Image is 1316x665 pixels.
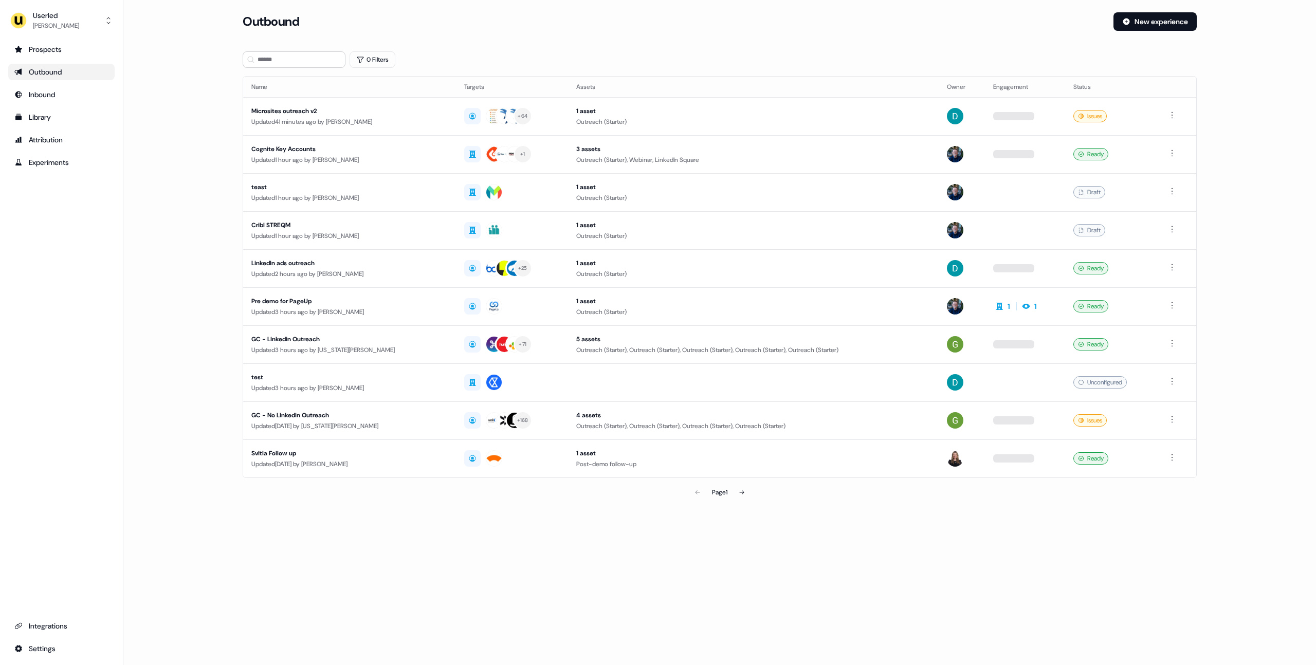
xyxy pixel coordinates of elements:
[243,14,299,29] h3: Outbound
[576,155,930,165] div: Outreach (Starter), Webinar, LinkedIn Square
[251,193,448,203] div: Updated 1 hour ago by [PERSON_NAME]
[14,157,108,168] div: Experiments
[8,8,115,33] button: Userled[PERSON_NAME]
[251,421,448,431] div: Updated [DATE] by [US_STATE][PERSON_NAME]
[1113,12,1197,31] button: New experience
[1065,77,1158,97] th: Status
[1073,224,1105,236] div: Draft
[8,64,115,80] a: Go to outbound experience
[576,345,930,355] div: Outreach (Starter), Outreach (Starter), Outreach (Starter), Outreach (Starter), Outreach (Starter)
[8,86,115,103] a: Go to Inbound
[251,182,448,192] div: teast
[576,410,930,420] div: 4 assets
[14,44,108,54] div: Prospects
[517,416,528,425] div: + 168
[1073,300,1108,312] div: Ready
[14,67,108,77] div: Outbound
[456,77,568,97] th: Targets
[14,89,108,100] div: Inbound
[251,410,448,420] div: GC - No LinkedIn Outreach
[1073,186,1105,198] div: Draft
[947,450,963,467] img: Geneviève
[1073,110,1107,122] div: Issues
[576,296,930,306] div: 1 asset
[576,269,930,279] div: Outreach (Starter)
[1073,262,1108,274] div: Ready
[350,51,395,68] button: 0 Filters
[1008,301,1010,311] div: 1
[518,112,527,121] div: + 64
[576,334,930,344] div: 5 assets
[576,182,930,192] div: 1 asset
[8,618,115,634] a: Go to integrations
[8,132,115,148] a: Go to attribution
[947,222,963,238] img: James
[1034,301,1037,311] div: 1
[576,117,930,127] div: Outreach (Starter)
[576,258,930,268] div: 1 asset
[1073,148,1108,160] div: Ready
[939,77,985,97] th: Owner
[251,334,448,344] div: GC - Linkedin Outreach
[947,374,963,391] img: David
[947,298,963,315] img: James
[251,448,448,458] div: Svitla Follow up
[947,146,963,162] img: James
[251,220,448,230] div: Cribl STREQM
[33,10,79,21] div: Userled
[14,643,108,654] div: Settings
[576,144,930,154] div: 3 assets
[947,108,963,124] img: David
[251,231,448,241] div: Updated 1 hour ago by [PERSON_NAME]
[251,459,448,469] div: Updated [DATE] by [PERSON_NAME]
[518,264,527,273] div: + 25
[8,109,115,125] a: Go to templates
[568,77,939,97] th: Assets
[947,412,963,429] img: Georgia
[1073,452,1108,465] div: Ready
[576,459,930,469] div: Post-demo follow-up
[251,269,448,279] div: Updated 2 hours ago by [PERSON_NAME]
[947,184,963,200] img: James
[251,345,448,355] div: Updated 3 hours ago by [US_STATE][PERSON_NAME]
[712,487,727,497] div: Page 1
[251,296,448,306] div: Pre demo for PageUp
[576,193,930,203] div: Outreach (Starter)
[1073,338,1108,350] div: Ready
[14,135,108,145] div: Attribution
[520,150,525,159] div: + 1
[576,307,930,317] div: Outreach (Starter)
[947,336,963,353] img: Georgia
[243,77,456,97] th: Name
[576,421,930,431] div: Outreach (Starter), Outreach (Starter), Outreach (Starter), Outreach (Starter)
[8,41,115,58] a: Go to prospects
[8,154,115,171] a: Go to experiments
[576,448,930,458] div: 1 asset
[519,340,526,349] div: + 71
[576,231,930,241] div: Outreach (Starter)
[8,640,115,657] a: Go to integrations
[251,372,448,382] div: test
[947,260,963,276] img: David
[251,155,448,165] div: Updated 1 hour ago by [PERSON_NAME]
[251,144,448,154] div: Cognite Key Accounts
[33,21,79,31] div: [PERSON_NAME]
[251,117,448,127] div: Updated 41 minutes ago by [PERSON_NAME]
[1073,376,1127,389] div: Unconfigured
[251,307,448,317] div: Updated 3 hours ago by [PERSON_NAME]
[251,258,448,268] div: LinkedIn ads outreach
[985,77,1065,97] th: Engagement
[1073,414,1107,427] div: Issues
[576,220,930,230] div: 1 asset
[576,106,930,116] div: 1 asset
[251,106,448,116] div: Microsites outreach v2
[14,621,108,631] div: Integrations
[251,383,448,393] div: Updated 3 hours ago by [PERSON_NAME]
[14,112,108,122] div: Library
